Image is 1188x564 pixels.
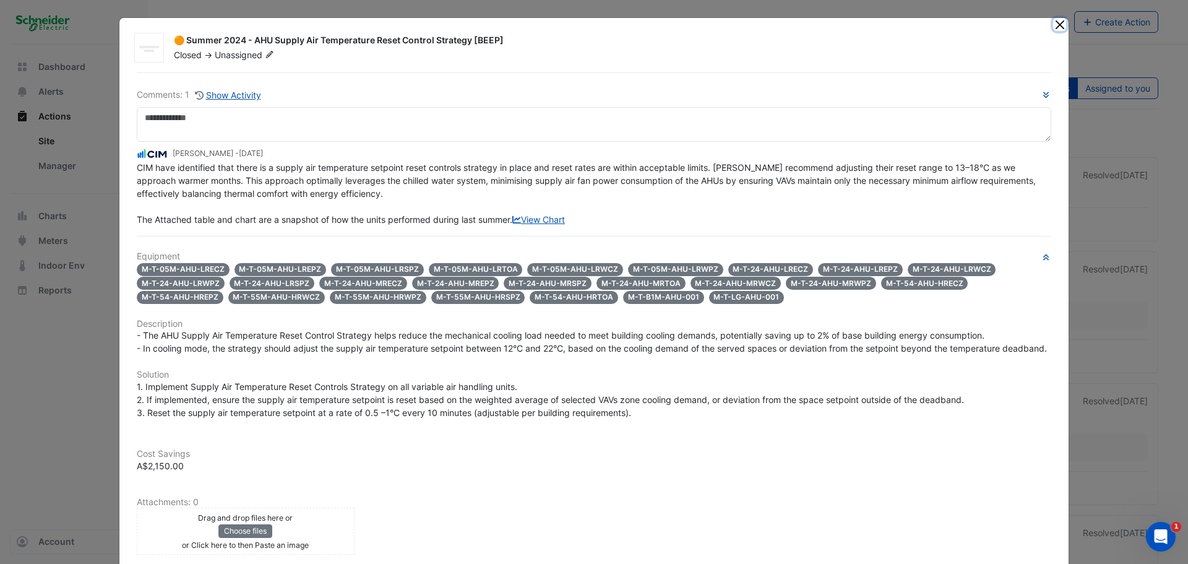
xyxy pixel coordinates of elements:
iframe: Intercom live chat [1146,522,1176,552]
h6: Solution [137,370,1051,380]
h6: Equipment [137,251,1051,262]
small: [PERSON_NAME] - [173,148,263,159]
span: M-T-05M-AHU-LRSPZ [331,263,424,276]
small: Drag and drop files here or [198,513,293,523]
span: 1. Implement Supply Air Temperature Reset Controls Strategy on all variable air handling units. 2... [137,381,964,418]
span: M-T-54-AHU-HRTOA [530,291,618,304]
span: M-T-24-AHU-MRTOA [596,277,686,290]
h6: Cost Savings [137,449,1051,459]
span: M-T-24-AHU-LRSPZ [230,277,315,290]
span: M-T-05M-AHU-LREPZ [235,263,327,276]
span: Closed [174,50,202,60]
span: M-T-24-AHU-LRWPZ [137,277,225,290]
span: M-T-24-AHU-LRWCZ [908,263,996,276]
h6: Description [137,319,1051,329]
span: M-T-24-AHU-LREPZ [818,263,903,276]
span: M-T-54-AHU-HRECZ [881,277,968,290]
span: M-T-24-AHU-LRECZ [728,263,814,276]
span: - The AHU Supply Air Temperature Reset Control Strategy helps reduce the mechanical cooling load ... [137,330,1047,354]
span: A$2,150.00 [137,461,184,471]
h6: Attachments: 0 [137,497,1051,508]
span: M-T-24-AHU-MRSPZ [504,277,592,290]
img: CIM [137,147,168,161]
span: M-T-05M-AHU-LRTOA [429,263,523,276]
span: M-T-LG-AHU-001 [709,291,785,304]
a: View Chart [512,214,565,225]
div: 🟠 Summer 2024 - AHU Supply Air Temperature Reset Control Strategy [BEEP] [174,34,1039,49]
span: CIM have identified that there is a supply air temperature setpoint reset controls strategy in pl... [137,162,1038,225]
span: M-T-55M-AHU-HRSPZ [431,291,525,304]
span: M-T-B1M-AHU-001 [623,291,704,304]
span: Unassigned [215,49,277,61]
span: M-T-05M-AHU-LRECZ [137,263,230,276]
span: 2024-11-18 10:55:07 [239,149,263,158]
small: or Click here to then Paste an image [182,540,309,550]
button: Close [1053,18,1066,31]
span: M-T-24-AHU-MRWCZ [691,277,781,290]
span: M-T-05M-AHU-LRWPZ [628,263,723,276]
span: M-T-55M-AHU-HRWCZ [228,291,325,304]
span: M-T-24-AHU-MRWPZ [786,277,876,290]
span: M-T-24-AHU-MRECZ [319,277,407,290]
span: M-T-55M-AHU-HRWPZ [330,291,426,304]
span: M-T-24-AHU-MREPZ [412,277,499,290]
div: Comments: 1 [137,88,262,102]
span: -> [204,50,212,60]
span: M-T-05M-AHU-LRWCZ [527,263,623,276]
button: Show Activity [194,88,262,102]
span: M-T-54-AHU-HREPZ [137,291,223,304]
button: Choose files [218,524,272,538]
span: 1 [1171,522,1181,532]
